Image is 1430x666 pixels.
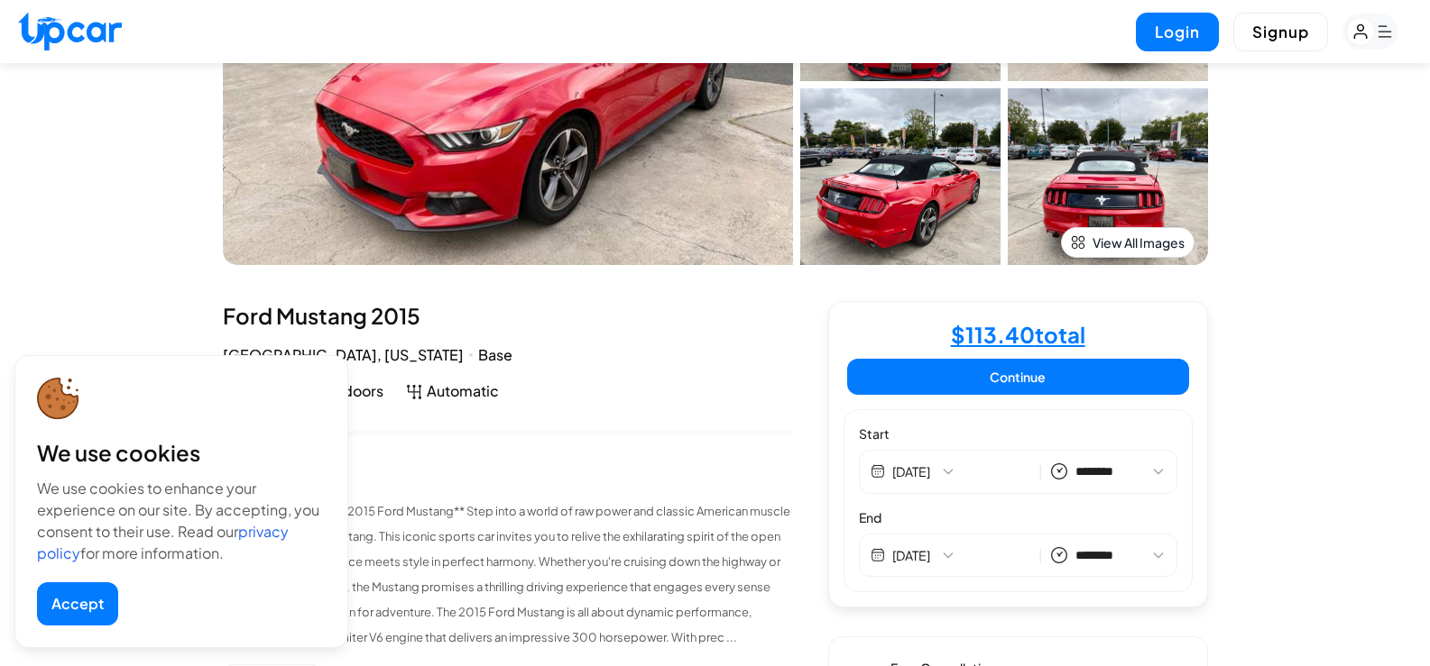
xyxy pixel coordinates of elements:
[223,344,792,366] div: [GEOGRAPHIC_DATA], [US_STATE] Base
[37,438,326,467] div: We use cookies
[37,582,118,625] button: Accept
[951,324,1085,345] h4: $ 113.40 total
[859,508,1177,526] label: End
[1136,13,1219,51] button: Login
[1008,88,1208,265] img: Car Image 4
[334,380,383,402] span: 2 doors
[1038,461,1043,482] span: |
[37,378,79,420] img: cookie-icon.svg
[1038,545,1043,566] span: |
[892,462,1030,480] button: [DATE]
[1093,233,1185,251] span: View All Images
[1061,227,1195,258] button: View All Images
[1071,235,1085,250] img: view-all
[1233,13,1328,51] button: Signup
[859,424,1177,442] label: Start
[847,359,1189,395] button: Continue
[892,546,1030,564] button: [DATE]
[427,380,499,402] span: Automatic
[223,301,792,330] div: Ford Mustang 2015
[18,12,122,50] img: Upcar Logo
[223,498,792,650] p: **Unleash the Legend: 2015 Ford Mustang** Step into a world of raw power and classic American mus...
[37,478,326,564] div: We use cookies to enhance your experience on our site. By accepting, you consent to their use. Re...
[800,88,1001,265] img: Car Image 3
